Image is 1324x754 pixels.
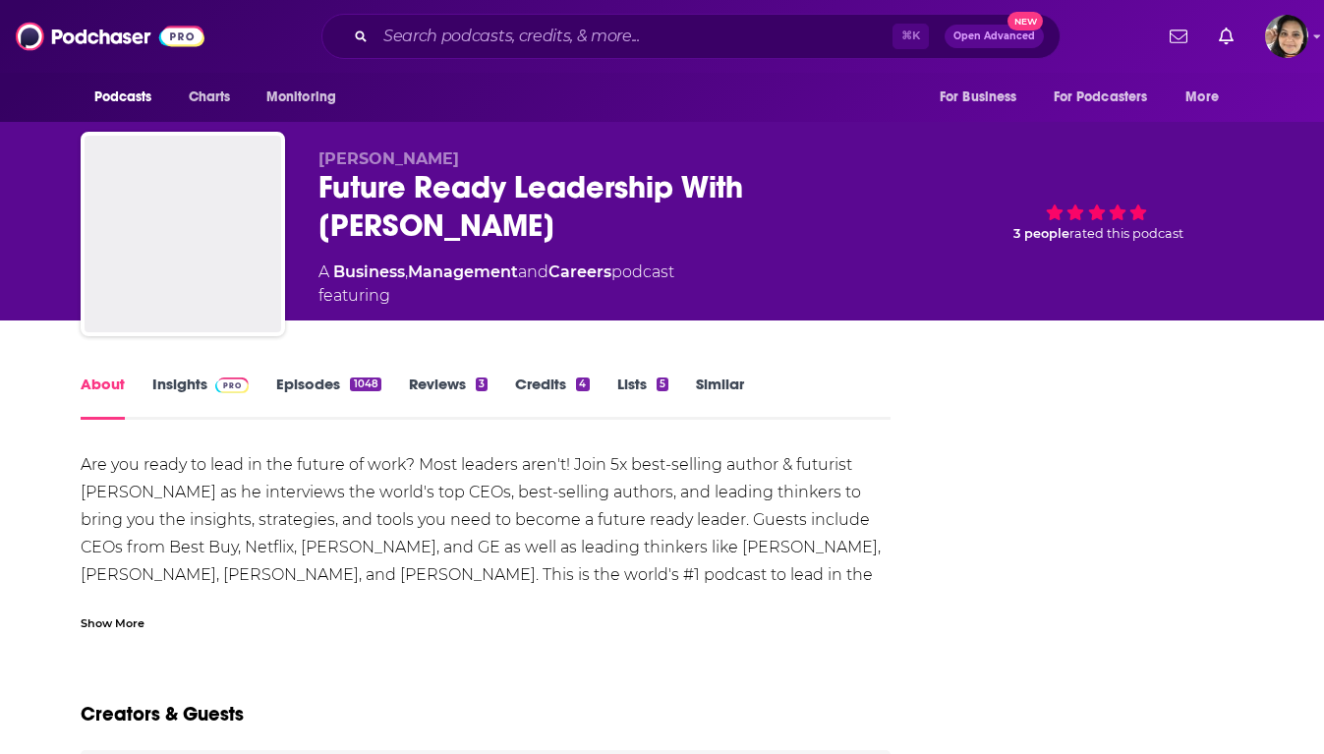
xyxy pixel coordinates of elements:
[1007,12,1043,30] span: New
[1041,79,1177,116] button: open menu
[152,375,250,420] a: InsightsPodchaser Pro
[1162,20,1195,53] a: Show notifications dropdown
[515,375,589,420] a: Credits4
[176,79,243,116] a: Charts
[940,84,1017,111] span: For Business
[276,375,380,420] a: Episodes1048
[408,262,518,281] a: Management
[405,262,408,281] span: ,
[1185,84,1219,111] span: More
[953,31,1035,41] span: Open Advanced
[375,21,892,52] input: Search podcasts, credits, & more...
[318,261,674,308] div: A podcast
[409,375,488,420] a: Reviews3
[81,375,125,420] a: About
[617,375,668,420] a: Lists5
[696,375,744,420] a: Similar
[189,84,231,111] span: Charts
[548,262,611,281] a: Careers
[518,262,548,281] span: and
[215,377,250,393] img: Podchaser Pro
[94,84,152,111] span: Podcasts
[321,14,1061,59] div: Search podcasts, credits, & more...
[476,377,488,391] div: 3
[81,702,244,726] h2: Creators & Guests
[1054,84,1148,111] span: For Podcasters
[318,284,674,308] span: featuring
[657,377,668,391] div: 5
[350,377,380,391] div: 1048
[81,79,178,116] button: open menu
[318,149,459,168] span: [PERSON_NAME]
[950,149,1244,272] div: 3 peoplerated this podcast
[16,18,204,55] img: Podchaser - Follow, Share and Rate Podcasts
[1013,226,1069,241] span: 3 people
[81,451,892,616] p: Are you ready to lead in the future of work? Most leaders aren't! Join 5x best-selling author & f...
[1069,226,1183,241] span: rated this podcast
[945,25,1044,48] button: Open AdvancedNew
[892,24,929,49] span: ⌘ K
[576,377,589,391] div: 4
[1265,15,1308,58] img: User Profile
[1211,20,1241,53] a: Show notifications dropdown
[266,84,336,111] span: Monitoring
[1172,79,1243,116] button: open menu
[1265,15,1308,58] button: Show profile menu
[926,79,1042,116] button: open menu
[333,262,405,281] a: Business
[1265,15,1308,58] span: Logged in as shelbyjanner
[253,79,362,116] button: open menu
